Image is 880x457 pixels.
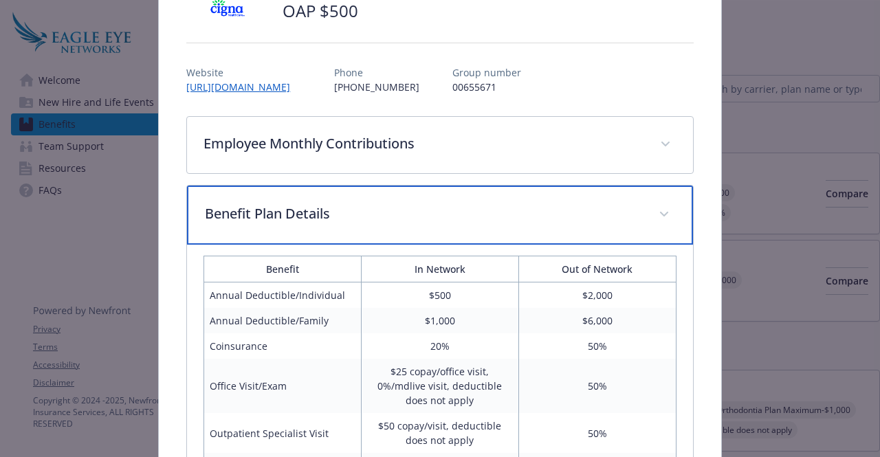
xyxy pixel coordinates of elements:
td: $2,000 [518,282,676,309]
div: Benefit Plan Details [187,186,692,245]
div: Employee Monthly Contributions [187,117,692,173]
p: 00655671 [452,80,521,94]
a: [URL][DOMAIN_NAME] [186,80,301,93]
td: $1,000 [362,308,519,333]
td: Annual Deductible/Individual [204,282,362,309]
p: Group number [452,65,521,80]
p: [PHONE_NUMBER] [334,80,419,94]
td: 20% [362,333,519,359]
td: 50% [518,413,676,453]
p: Employee Monthly Contributions [203,133,643,154]
p: Website [186,65,301,80]
td: Annual Deductible/Family [204,308,362,333]
th: Benefit [204,256,362,282]
td: $25 copay/office visit, 0%/mdlive visit, deductible does not apply [362,359,519,413]
th: Out of Network [518,256,676,282]
td: 50% [518,333,676,359]
p: Benefit Plan Details [205,203,641,224]
td: Outpatient Specialist Visit [204,413,362,453]
td: $500 [362,282,519,309]
td: Office Visit/Exam [204,359,362,413]
td: $6,000 [518,308,676,333]
p: Phone [334,65,419,80]
td: 50% [518,359,676,413]
td: $50 copay/visit, deductible does not apply [362,413,519,453]
th: In Network [362,256,519,282]
td: Coinsurance [204,333,362,359]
